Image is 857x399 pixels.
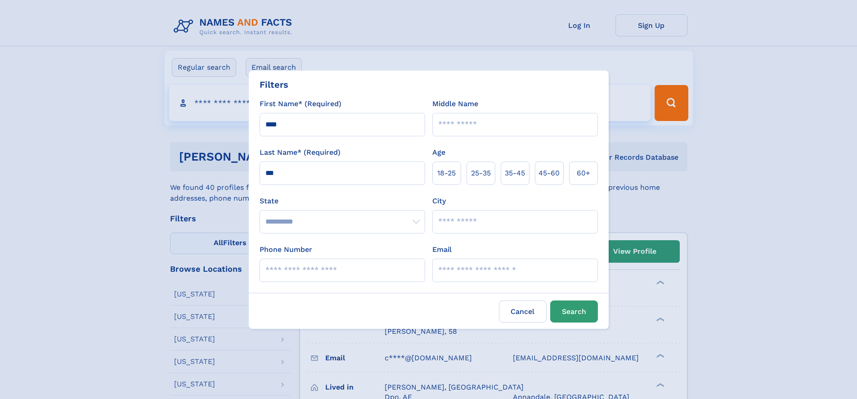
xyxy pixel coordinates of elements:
[499,300,547,323] label: Cancel
[260,99,341,109] label: First Name* (Required)
[505,168,525,179] span: 35‑45
[260,196,425,206] label: State
[577,168,590,179] span: 60+
[471,168,491,179] span: 25‑35
[260,78,288,91] div: Filters
[538,168,560,179] span: 45‑60
[432,99,478,109] label: Middle Name
[550,300,598,323] button: Search
[437,168,456,179] span: 18‑25
[260,244,312,255] label: Phone Number
[432,147,445,158] label: Age
[260,147,341,158] label: Last Name* (Required)
[432,244,452,255] label: Email
[432,196,446,206] label: City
